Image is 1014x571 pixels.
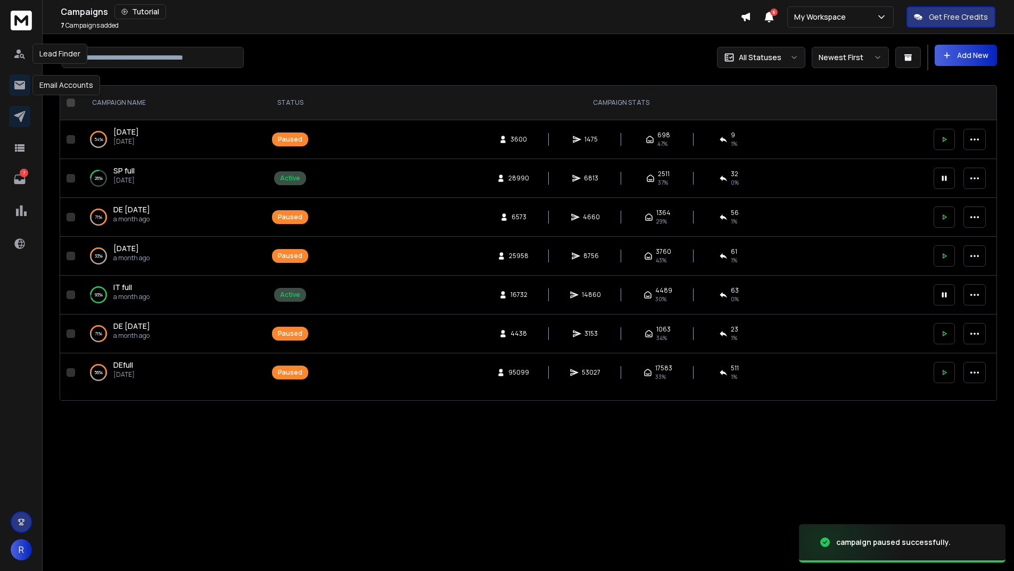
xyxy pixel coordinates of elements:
[731,170,738,178] span: 32
[113,243,139,253] span: [DATE]
[20,169,28,177] p: 7
[584,135,598,144] span: 1475
[582,291,601,299] span: 14860
[94,134,103,145] p: 54 %
[731,295,739,303] span: 0 %
[113,165,135,176] a: SP full
[584,329,598,338] span: 3153
[113,321,150,332] a: DE [DATE]
[582,368,600,377] span: 53027
[509,252,529,260] span: 25958
[79,198,266,237] td: 71%DE [DATE]a month ago
[906,6,995,28] button: Get Free Credits
[656,247,671,256] span: 3760
[113,137,139,146] p: [DATE]
[79,276,266,315] td: 93%IT fulla month ago
[584,174,598,183] span: 6813
[79,86,266,120] th: CAMPAIGN NAME
[32,75,100,95] div: Email Accounts
[95,251,103,261] p: 33 %
[280,291,300,299] div: Active
[278,252,302,260] div: Paused
[79,237,266,276] td: 33%[DATE]a month ago
[655,364,672,373] span: 17583
[79,315,266,353] td: 71%DE [DATE]a month ago
[113,254,150,262] p: a month ago
[79,120,266,159] td: 54%[DATE][DATE]
[731,325,738,334] span: 23
[731,178,739,187] span: 0 %
[655,373,666,381] span: 33 %
[278,135,302,144] div: Paused
[113,360,133,370] a: DEfull
[79,353,266,392] td: 56%DEfull[DATE]
[656,334,667,342] span: 34 %
[512,213,526,221] span: 6573
[113,282,132,292] span: IT full
[315,86,927,120] th: CAMPAIGN STATS
[655,295,666,303] span: 30 %
[113,127,139,137] a: [DATE]
[113,243,139,254] a: [DATE]
[278,213,302,221] div: Paused
[583,252,599,260] span: 8756
[510,291,527,299] span: 16732
[113,370,135,379] p: [DATE]
[278,329,302,338] div: Paused
[113,176,135,185] p: [DATE]
[113,204,150,215] a: DE [DATE]
[655,286,672,295] span: 4489
[657,131,670,139] span: 698
[731,334,737,342] span: 1 %
[280,174,300,183] div: Active
[61,21,119,30] p: Campaigns added
[266,86,315,120] th: STATUS
[656,209,671,217] span: 1364
[770,9,778,16] span: 6
[9,169,30,190] a: 7
[935,45,997,66] button: Add New
[731,364,739,373] span: 511
[731,131,735,139] span: 9
[508,368,529,377] span: 95099
[658,178,668,187] span: 37 %
[836,537,951,548] div: campaign paused successfully.
[731,217,737,226] span: 1 %
[658,170,670,178] span: 2511
[731,256,737,264] span: 1 %
[656,256,666,264] span: 43 %
[113,332,150,340] p: a month ago
[656,217,667,226] span: 29 %
[94,367,103,378] p: 56 %
[95,328,102,339] p: 71 %
[113,321,150,331] span: DE [DATE]
[583,213,600,221] span: 4660
[510,329,527,338] span: 4438
[114,4,166,19] button: Tutorial
[95,173,103,184] p: 26 %
[731,209,739,217] span: 56
[739,52,781,63] p: All Statuses
[656,325,671,334] span: 1063
[508,174,529,183] span: 28990
[929,12,988,22] p: Get Free Credits
[79,159,266,198] td: 26%SP full[DATE]
[731,247,737,256] span: 61
[11,539,32,560] button: R
[113,293,150,301] p: a month ago
[95,212,102,222] p: 71 %
[510,135,527,144] span: 3600
[113,282,132,293] a: IT full
[113,360,133,370] span: DEfull
[278,368,302,377] div: Paused
[61,4,740,19] div: Campaigns
[731,286,739,295] span: 63
[731,373,737,381] span: 1 %
[32,44,87,64] div: Lead Finder
[794,12,850,22] p: My Workspace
